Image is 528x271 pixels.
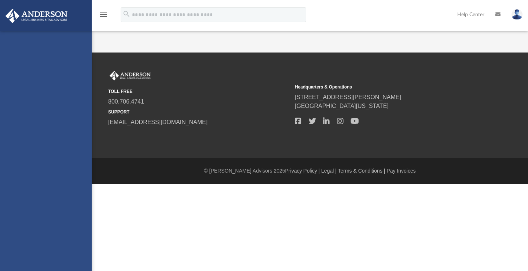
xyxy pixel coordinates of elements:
a: Terms & Conditions | [338,168,385,174]
i: menu [99,10,108,19]
a: [STREET_ADDRESS][PERSON_NAME] [295,94,401,100]
a: Legal | [321,168,337,174]
a: [GEOGRAPHIC_DATA][US_STATE] [295,103,389,109]
i: search [122,10,131,18]
small: SUPPORT [108,109,290,115]
a: Pay Invoices [386,168,415,174]
a: [EMAIL_ADDRESS][DOMAIN_NAME] [108,119,208,125]
small: Headquarters & Operations [295,84,476,90]
a: Privacy Policy | [285,168,320,174]
a: 800.706.4741 [108,98,144,105]
img: User Pic [511,9,522,20]
img: Anderson Advisors Platinum Portal [108,71,152,80]
img: Anderson Advisors Platinum Portal [3,9,70,23]
a: menu [99,14,108,19]
div: © [PERSON_NAME] Advisors 2025 [92,167,528,175]
small: TOLL FREE [108,88,290,95]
